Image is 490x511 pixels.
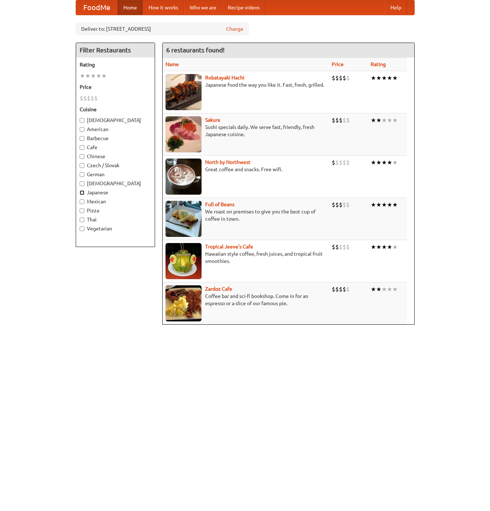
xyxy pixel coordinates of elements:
input: Cafe [80,145,84,150]
li: ★ [96,72,101,80]
li: $ [87,94,91,102]
input: Pizza [80,208,84,213]
label: German [80,171,151,178]
li: ★ [371,74,376,82]
li: $ [335,74,339,82]
a: North by Northwest [205,159,251,165]
li: $ [335,243,339,251]
li: ★ [91,72,96,80]
label: [DEMOGRAPHIC_DATA] [80,180,151,187]
a: Full of Beans [205,202,234,207]
li: ★ [376,116,381,124]
li: ★ [371,116,376,124]
li: $ [343,201,346,209]
label: American [80,126,151,133]
p: Coffee bar and sci-fi bookshop. Come in for an espresso or a slice of our famous pie. [165,293,326,307]
input: Chinese [80,154,84,159]
h4: Filter Restaurants [76,43,155,57]
li: ★ [371,243,376,251]
li: $ [339,201,343,209]
li: ★ [376,243,381,251]
p: Hawaiian style coffee, fresh juices, and tropical fruit smoothies. [165,250,326,265]
li: ★ [376,74,381,82]
label: Chinese [80,153,151,160]
li: $ [332,285,335,293]
img: sakura.jpg [165,116,202,152]
li: $ [343,116,346,124]
img: robatayaki.jpg [165,74,202,110]
p: We roast on premises to give you the best cup of coffee in town. [165,208,326,222]
li: ★ [392,74,398,82]
label: Cafe [80,144,151,151]
b: Robatayaki Hachi [205,75,244,81]
label: Pizza [80,207,151,214]
label: Thai [80,216,151,223]
a: Help [385,0,407,15]
input: Czech / Slovak [80,163,84,168]
p: Great coffee and snacks. Free wifi. [165,166,326,173]
li: ★ [387,243,392,251]
label: Mexican [80,198,151,205]
label: [DEMOGRAPHIC_DATA] [80,117,151,124]
li: $ [346,74,350,82]
li: ★ [381,74,387,82]
img: north.jpg [165,159,202,195]
li: $ [83,94,87,102]
li: ★ [387,74,392,82]
input: Barbecue [80,136,84,141]
li: ★ [387,201,392,209]
b: Sakura [205,117,220,123]
li: ★ [392,243,398,251]
li: $ [335,116,339,124]
a: Who we are [184,0,222,15]
li: ★ [387,159,392,166]
li: $ [335,201,339,209]
a: Recipe videos [222,0,265,15]
a: Home [118,0,143,15]
li: $ [332,159,335,166]
li: ★ [392,285,398,293]
li: $ [343,285,346,293]
li: $ [339,285,343,293]
li: $ [339,243,343,251]
li: $ [346,159,350,166]
img: zardoz.jpg [165,285,202,321]
h5: Cuisine [80,106,151,113]
a: Price [332,61,344,67]
li: $ [94,94,98,102]
li: ★ [381,285,387,293]
a: Name [165,61,179,67]
input: Vegetarian [80,226,84,231]
li: ★ [371,201,376,209]
li: ★ [387,285,392,293]
a: Tropical Jeeve's Cafe [205,244,253,250]
li: ★ [376,159,381,166]
a: FoodMe [76,0,118,15]
li: $ [343,243,346,251]
li: $ [332,201,335,209]
li: ★ [381,116,387,124]
li: ★ [85,72,91,80]
input: Thai [80,217,84,222]
li: ★ [392,116,398,124]
img: jeeves.jpg [165,243,202,279]
li: $ [332,74,335,82]
li: ★ [376,201,381,209]
a: Zardoz Cafe [205,286,232,292]
li: $ [339,159,343,166]
label: Barbecue [80,135,151,142]
li: ★ [101,72,107,80]
img: beans.jpg [165,201,202,237]
li: $ [346,116,350,124]
li: ★ [371,159,376,166]
label: Vegetarian [80,225,151,232]
a: Rating [371,61,386,67]
input: German [80,172,84,177]
li: ★ [80,72,85,80]
li: $ [343,159,346,166]
label: Japanese [80,189,151,196]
